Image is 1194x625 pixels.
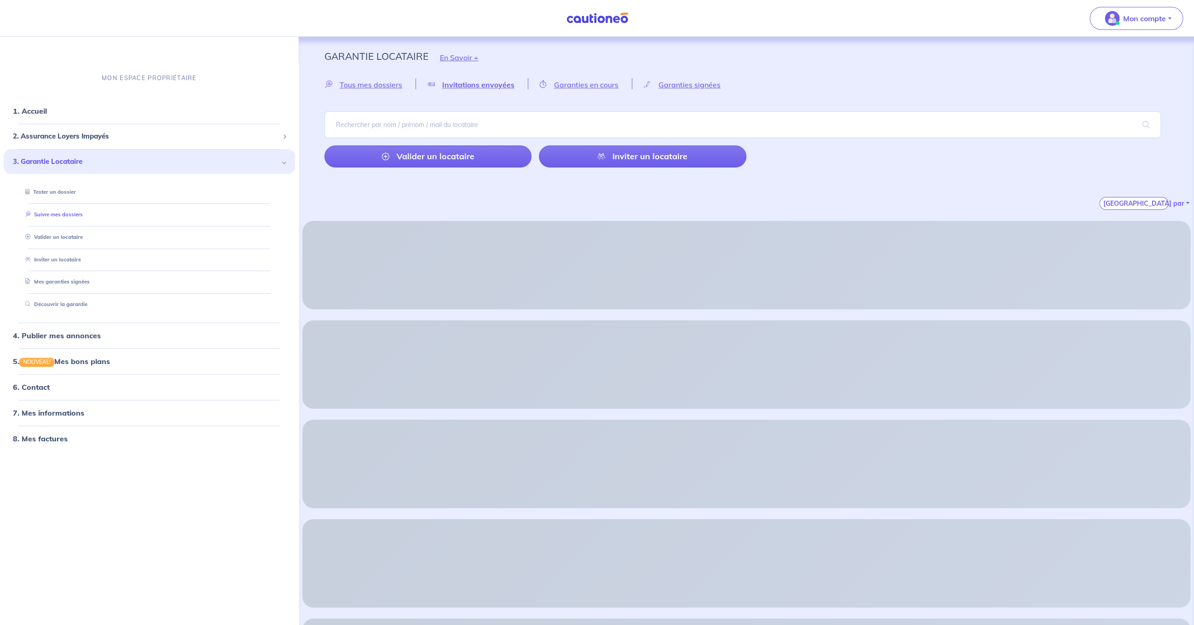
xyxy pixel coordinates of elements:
div: Découvrir la garantie [15,297,284,312]
div: 8. Mes factures [4,429,295,448]
a: Inviter un locataire [22,256,81,262]
a: Valider un locataire [22,234,83,240]
button: En Savoir + [428,44,490,71]
a: Tous mes dossiers [324,80,415,89]
span: Invitations envoyées [442,80,514,89]
div: Suivre mes dossiers [15,207,284,222]
a: Valider un locataire [324,145,532,168]
a: Invitations envoyées [416,80,528,89]
div: 2. Assurance Loyers Impayés [4,127,295,145]
a: Mes garanties signées [22,278,90,285]
a: Garanties signées [632,80,734,89]
img: illu_account_valid_menu.svg [1105,11,1119,26]
span: 3. Garantie Locataire [13,156,279,167]
a: Inviter un locataire [539,145,746,168]
span: 2. Assurance Loyers Impayés [13,131,279,142]
span: search [1131,112,1161,138]
a: Tester un dossier [22,189,76,195]
a: Suivre mes dossiers [22,211,83,218]
span: Garanties en cours [554,80,618,89]
div: 6. Contact [4,378,295,396]
p: Mon compte [1123,13,1166,24]
div: 7. Mes informations [4,404,295,422]
a: 5.NOUVEAUMes bons plans [13,357,110,366]
a: Découvrir la garantie [22,301,87,307]
button: illu_account_valid_menu.svgMon compte [1090,7,1183,30]
a: 1. Accueil [13,106,47,116]
div: Inviter un locataire [15,252,284,267]
div: 4. Publier mes annonces [4,326,295,345]
a: 4. Publier mes annonces [13,331,101,340]
div: 3. Garantie Locataire [4,149,295,174]
div: Mes garanties signées [15,274,284,289]
p: MON ESPACE PROPRIÉTAIRE [102,74,196,82]
span: Tous mes dossiers [340,80,402,89]
a: 6. Contact [13,382,50,392]
span: Garanties signées [658,80,721,89]
a: Garanties en cours [528,80,632,89]
img: Cautioneo [563,12,632,24]
p: Garantie Locataire [324,48,428,64]
div: 5.NOUVEAUMes bons plans [4,352,295,370]
div: Tester un dossier [15,185,284,200]
div: 1. Accueil [4,102,295,120]
button: [GEOGRAPHIC_DATA] par [1099,197,1168,210]
input: Rechercher par nom / prénom / mail du locataire [324,111,1161,138]
div: Valider un locataire [15,230,284,245]
a: 7. Mes informations [13,408,84,417]
a: 8. Mes factures [13,434,68,443]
